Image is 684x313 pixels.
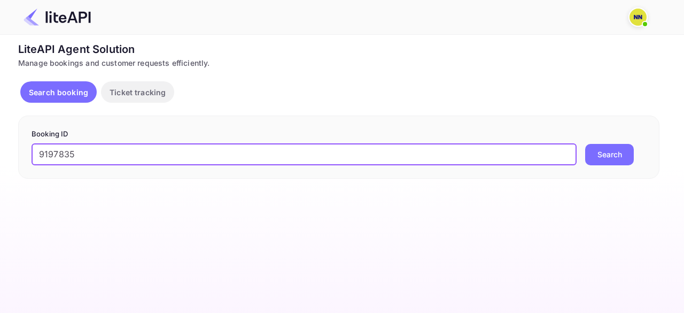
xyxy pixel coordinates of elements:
button: Search [585,144,634,165]
div: LiteAPI Agent Solution [18,41,659,57]
div: Manage bookings and customer requests efficiently. [18,57,659,68]
input: Enter Booking ID (e.g., 63782194) [32,144,577,165]
p: Booking ID [32,129,646,140]
p: Search booking [29,87,88,98]
img: LiteAPI Logo [24,9,91,26]
p: Ticket tracking [110,87,166,98]
img: N/A N/A [629,9,647,26]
